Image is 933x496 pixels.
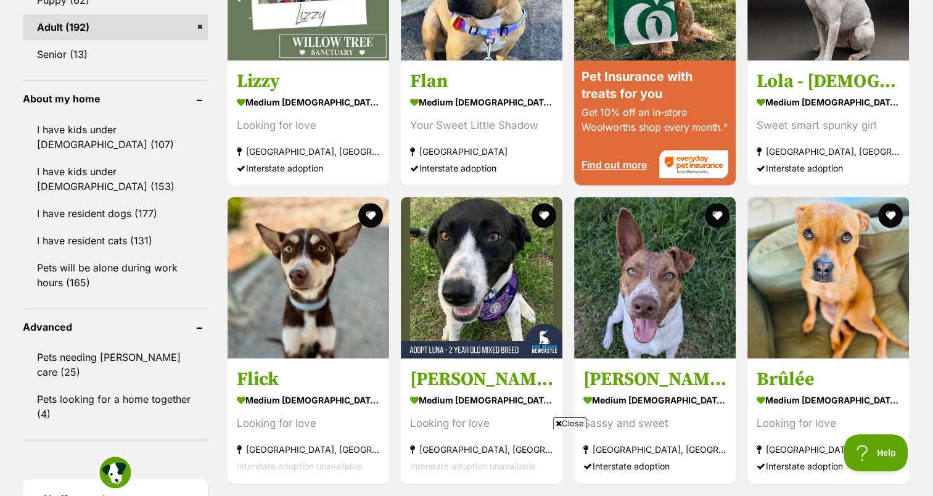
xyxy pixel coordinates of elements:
div: Interstate adoption [757,458,900,474]
a: Flick medium [DEMOGRAPHIC_DATA] Dog Looking for love [GEOGRAPHIC_DATA], [GEOGRAPHIC_DATA] Interst... [228,358,389,484]
button: favourite [358,203,383,228]
a: Brûlée medium [DEMOGRAPHIC_DATA] Dog Looking for love [GEOGRAPHIC_DATA], [GEOGRAPHIC_DATA] Inters... [747,358,909,484]
div: Interstate adoption [237,159,380,176]
strong: [GEOGRAPHIC_DATA], [GEOGRAPHIC_DATA] [757,143,900,159]
a: [PERSON_NAME] medium [DEMOGRAPHIC_DATA] Dog Sassy and sweet [GEOGRAPHIC_DATA], [GEOGRAPHIC_DATA] ... [574,358,736,484]
h3: Lizzy [237,69,380,93]
a: Lola - [DEMOGRAPHIC_DATA] Cattle Dog X Staffy medium [DEMOGRAPHIC_DATA] Dog Sweet smart spunky gi... [747,60,909,185]
iframe: Advertisement [168,434,766,490]
div: Interstate adoption [757,159,900,176]
a: Pets needing [PERSON_NAME] care (25) [23,344,208,385]
strong: medium [DEMOGRAPHIC_DATA] Dog [757,391,900,409]
strong: medium [DEMOGRAPHIC_DATA] Dog [410,391,553,409]
a: Pets will be alone during work hours (165) [23,255,208,296]
a: Flan medium [DEMOGRAPHIC_DATA] Dog Your Sweet Little Shadow [GEOGRAPHIC_DATA] Interstate adoption [401,60,562,185]
span: Close [553,417,586,429]
strong: [GEOGRAPHIC_DATA], [GEOGRAPHIC_DATA] [237,143,380,159]
strong: medium [DEMOGRAPHIC_DATA] Dog [410,93,553,110]
strong: medium [DEMOGRAPHIC_DATA] Dog [237,93,380,110]
div: Your Sweet Little Shadow [410,117,553,133]
strong: [GEOGRAPHIC_DATA] [410,143,553,159]
a: Senior (13) [23,41,208,67]
button: favourite [705,203,730,228]
div: Looking for love [237,117,380,133]
a: Pets looking for a home together (4) [23,386,208,427]
div: Sweet smart spunky girl [757,117,900,133]
img: Flick - Australian Kelpie Dog [228,197,389,358]
header: About my home [23,93,208,104]
a: I have kids under [DEMOGRAPHIC_DATA] (153) [23,159,208,199]
h3: [PERSON_NAME] - [DEMOGRAPHIC_DATA] Mixed Breed [410,368,553,391]
div: Sassy and sweet [583,415,726,432]
a: [PERSON_NAME] - [DEMOGRAPHIC_DATA] Mixed Breed medium [DEMOGRAPHIC_DATA] Dog Looking for love [GE... [401,358,562,484]
img: Minnie - Australian Cattle Dog [574,197,736,358]
a: I have resident dogs (177) [23,200,208,226]
h3: Flan [410,69,553,93]
button: favourite [532,203,556,228]
strong: medium [DEMOGRAPHIC_DATA] Dog [237,391,380,409]
img: Brûlée - Staffy Dog [747,197,909,358]
div: Looking for love [237,415,380,432]
strong: [GEOGRAPHIC_DATA], [GEOGRAPHIC_DATA] [757,441,900,458]
button: favourite [879,203,903,228]
div: Interstate adoption [410,159,553,176]
iframe: Help Scout Beacon - Open [844,434,908,471]
strong: medium [DEMOGRAPHIC_DATA] Dog [583,391,726,409]
div: Looking for love [410,415,553,432]
img: Luna - 2 Year Old Mixed Breed - Mixed breed Dog [401,197,562,358]
a: Adult (192) [23,14,208,40]
h3: Lola - [DEMOGRAPHIC_DATA] Cattle Dog X Staffy [757,69,900,93]
div: Looking for love [757,415,900,432]
header: Advanced [23,321,208,333]
h3: Brûlée [757,368,900,391]
a: I have kids under [DEMOGRAPHIC_DATA] (107) [23,117,208,157]
a: I have resident cats (131) [23,228,208,254]
h3: [PERSON_NAME] [583,368,726,391]
a: Lizzy medium [DEMOGRAPHIC_DATA] Dog Looking for love [GEOGRAPHIC_DATA], [GEOGRAPHIC_DATA] Interst... [228,60,389,185]
strong: medium [DEMOGRAPHIC_DATA] Dog [757,93,900,110]
h3: Flick [237,368,380,391]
